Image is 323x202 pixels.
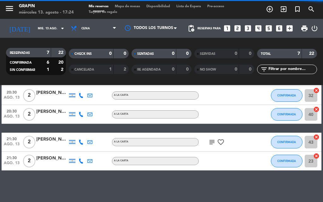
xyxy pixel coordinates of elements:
[271,136,302,148] button: CONFIRMADA
[266,5,273,13] i: add_circle_outline
[114,94,128,96] span: A LA CARTA
[85,5,112,8] span: Mis reservas
[235,51,237,56] strong: 0
[23,136,35,148] span: 2
[47,60,49,65] strong: 6
[187,25,195,32] span: pending_actions
[244,24,252,32] i: looks_3
[61,67,65,72] strong: 2
[74,68,94,71] span: CANCELADA
[10,61,32,64] span: CONFIRMADA
[23,155,35,167] span: 2
[277,140,296,144] span: CONFIRMADA
[173,5,204,8] span: Lista de Espera
[311,25,318,32] i: power_settings_new
[4,135,20,142] span: 21:30
[112,5,143,8] span: Mapa de mesas
[313,153,320,159] i: cancel
[254,24,262,32] i: looks_4
[308,5,315,13] i: search
[294,5,301,13] i: turned_in_not
[47,67,49,72] strong: 1
[235,67,237,72] strong: 0
[204,5,227,8] span: Pre-acceso
[249,67,253,72] strong: 0
[124,51,127,56] strong: 0
[271,89,302,102] button: CONFIRMADA
[249,51,253,56] strong: 0
[4,114,20,122] span: ago. 13
[47,50,49,55] strong: 7
[4,142,20,149] span: ago. 13
[124,67,127,72] strong: 2
[10,68,35,72] span: SIN CONFIRMAR
[10,51,30,55] span: RESERVADAS
[172,51,174,56] strong: 0
[36,89,68,96] div: [PERSON_NAME]
[137,52,154,55] span: SENTADAS
[59,25,66,32] i: arrow_drop_down
[223,24,231,32] i: looks_one
[5,4,14,13] i: menu
[197,27,221,30] span: Reservas para
[19,3,74,9] div: GRAPIN
[36,108,68,115] div: [PERSON_NAME]
[114,159,128,162] span: A LA CARTA
[5,22,35,35] i: [DATE]
[260,66,268,73] i: filter_list
[4,161,20,168] span: ago. 13
[313,134,320,140] i: cancel
[217,138,225,146] i: favorite_border
[261,52,271,55] span: TOTAL
[280,5,287,13] i: exit_to_app
[114,141,128,143] span: A LA CARTA
[58,50,65,55] strong: 22
[19,9,74,16] div: miércoles 13. agosto - 17:24
[109,67,112,72] strong: 1
[4,88,20,95] span: 20:30
[172,67,174,72] strong: 0
[74,52,92,55] span: CHECK INS
[271,108,302,121] button: CONFIRMADA
[36,136,68,143] div: [PERSON_NAME]
[268,66,317,73] input: Filtrar por nombre...
[285,24,294,32] i: add_box
[5,4,14,15] button: menu
[200,52,215,55] span: SERVIDAS
[275,24,283,32] i: looks_6
[311,19,318,38] div: LOG OUT
[200,68,216,71] span: NO SHOW
[81,27,90,30] span: Cena
[23,108,35,121] span: 2
[36,155,68,162] div: [PERSON_NAME]
[85,10,120,14] span: Tarjetas de regalo
[233,24,242,32] i: looks_two
[186,67,190,72] strong: 0
[265,24,273,32] i: looks_5
[277,94,296,97] span: CONFIRMADA
[4,95,20,103] span: ago. 13
[313,106,320,113] i: cancel
[309,51,315,56] strong: 22
[277,113,296,116] span: CONFIRMADA
[271,155,302,167] button: CONFIRMADA
[4,107,20,114] span: 20:30
[4,154,20,161] span: 21:30
[114,113,128,115] span: A LA CARTA
[208,138,216,146] i: subject
[23,89,35,102] span: 2
[297,51,300,56] strong: 7
[277,159,296,163] span: CONFIRMADA
[143,5,173,8] span: Disponibilidad
[313,87,320,94] i: cancel
[301,25,308,32] span: print
[58,60,65,65] strong: 20
[109,51,112,56] strong: 0
[186,51,190,56] strong: 0
[137,68,161,71] span: RE AGENDADA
